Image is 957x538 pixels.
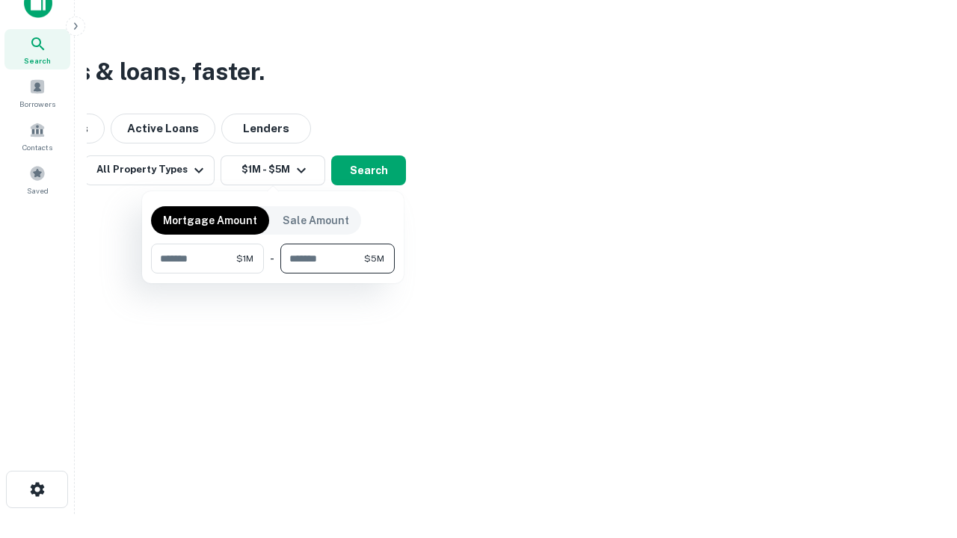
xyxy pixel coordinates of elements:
[283,212,349,229] p: Sale Amount
[882,418,957,490] iframe: Chat Widget
[270,244,274,273] div: -
[364,252,384,265] span: $5M
[236,252,253,265] span: $1M
[163,212,257,229] p: Mortgage Amount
